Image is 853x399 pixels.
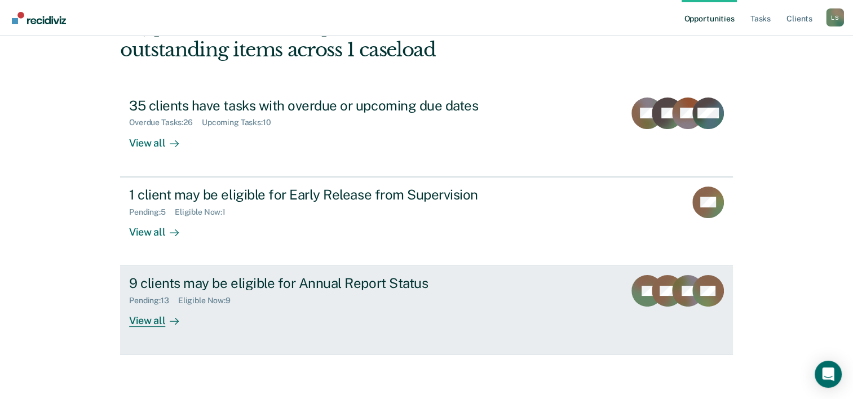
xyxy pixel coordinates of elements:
[129,207,175,217] div: Pending : 5
[120,266,733,354] a: 9 clients may be eligible for Annual Report StatusPending:13Eligible Now:9View all
[129,97,525,114] div: 35 clients have tasks with overdue or upcoming due dates
[129,187,525,203] div: 1 client may be eligible for Early Release from Supervision
[129,216,192,238] div: View all
[178,296,240,305] div: Eligible Now : 9
[129,305,192,327] div: View all
[175,207,235,217] div: Eligible Now : 1
[120,88,733,177] a: 35 clients have tasks with overdue or upcoming due datesOverdue Tasks:26Upcoming Tasks:10View all
[129,127,192,149] div: View all
[202,118,280,127] div: Upcoming Tasks : 10
[120,15,610,61] div: Hi, [PERSON_NAME]. We’ve found some outstanding items across 1 caseload
[129,296,178,305] div: Pending : 13
[120,177,733,266] a: 1 client may be eligible for Early Release from SupervisionPending:5Eligible Now:1View all
[826,8,844,26] div: L S
[815,361,842,388] div: Open Intercom Messenger
[826,8,844,26] button: Profile dropdown button
[129,118,202,127] div: Overdue Tasks : 26
[12,12,66,24] img: Recidiviz
[129,275,525,291] div: 9 clients may be eligible for Annual Report Status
